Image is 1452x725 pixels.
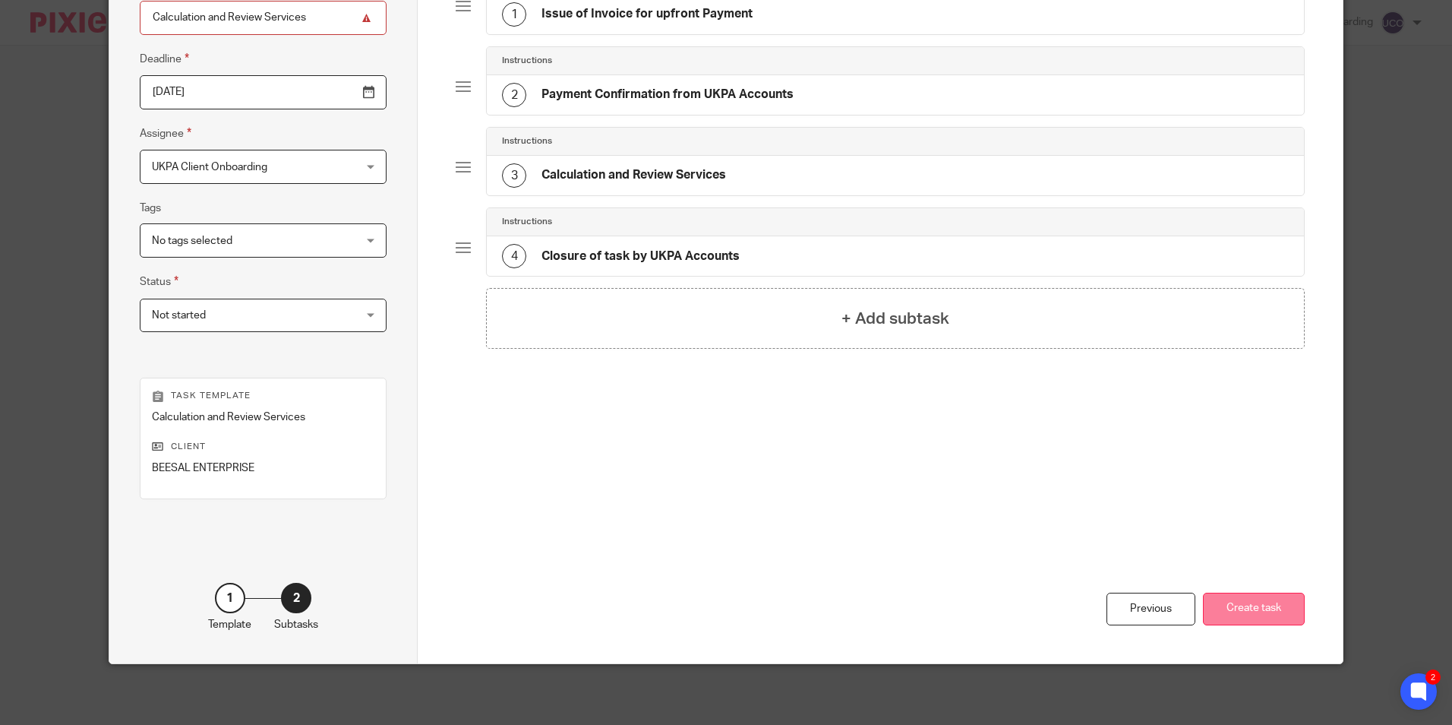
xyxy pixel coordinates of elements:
div: Previous [1106,593,1195,625]
p: Template [208,617,251,632]
p: BEESAL ENTERPRISE [152,461,374,476]
p: Task template [152,390,374,402]
h4: Payment Confirmation from UKPA Accounts [541,87,794,103]
div: 1 [502,2,526,27]
h4: Issue of Invoice for upfront Payment [541,6,753,22]
p: Calculation and Review Services [152,410,374,425]
label: Status [140,273,178,290]
p: Subtasks [274,617,318,632]
h4: Closure of task by UKPA Accounts [541,249,740,264]
label: Assignee [140,125,191,142]
h4: Calculation and Review Services [541,167,726,183]
div: 4 [502,244,526,268]
div: 2 [502,83,526,107]
div: 1 [215,583,245,613]
span: No tags selected [152,236,232,246]
div: 3 [502,163,526,188]
h4: + Add subtask [841,307,949,331]
div: 2 [1425,670,1441,685]
div: 2 [281,583,311,613]
span: UKPA Client Onboarding [152,162,267,173]
h4: Instructions [502,55,552,67]
button: Create task [1203,593,1305,625]
span: Not started [152,310,206,321]
label: Tags [140,201,161,216]
label: Deadline [140,50,189,68]
h4: Instructions [502,135,552,147]
input: Task name [140,1,387,35]
input: Use the arrow keys to pick a date [140,75,387,109]
p: Client [152,441,374,453]
h4: Instructions [502,216,552,228]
